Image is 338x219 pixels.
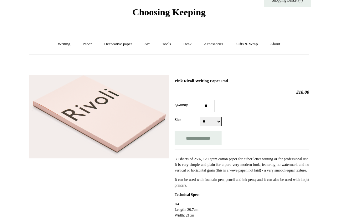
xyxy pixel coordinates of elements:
[175,117,200,122] label: Size
[175,102,200,108] label: Quantity
[77,36,98,52] a: Paper
[29,75,169,159] img: Pink Rivoli Writing Paper Pad
[52,36,76,52] a: Writing
[264,36,286,52] a: About
[175,177,309,188] p: It can be used with fountain pen, pencil and ink pens; and it can also be used with inkjet printers.
[132,7,206,17] span: Choosing Keeping
[99,36,138,52] a: Decorative paper
[132,12,206,16] a: Choosing Keeping
[175,89,309,95] h2: £18.00
[178,36,197,52] a: Desk
[198,36,229,52] a: Accessories
[175,156,309,173] p: 50 sheets of 25%, 120 gram cotton paper for either letter writing or for professional use. It is ...
[156,36,177,52] a: Tools
[230,36,264,52] a: Gifts & Wrap
[175,78,309,83] h1: Pink Rivoli Writing Paper Pad
[175,192,200,197] strong: Technical Spec:
[139,36,155,52] a: Art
